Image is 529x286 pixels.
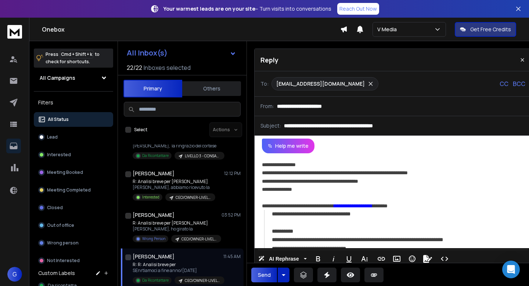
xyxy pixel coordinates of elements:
[142,236,165,242] p: Wrong Person
[337,3,379,15] a: Reach Out Now
[311,251,325,266] button: Bold (⌘B)
[181,236,217,242] p: CEO/OWNER-LIVELLO 3 - CONSAPEVOLE DEL PROBLEMA-PERSONALIZZAZIONI TARGET A-TEST 1
[260,80,269,87] p: To:
[127,63,142,72] span: 22 / 22
[421,251,435,266] button: Signature
[142,278,169,283] p: Da Ricontattare
[374,251,388,266] button: Insert Link (⌘K)
[133,226,221,232] p: [PERSON_NAME], ho girato la
[34,218,113,233] button: Out of office
[438,251,451,266] button: Code View
[405,251,419,266] button: Emoticons
[163,5,331,12] p: – Turn visits into conversations
[133,185,215,190] p: [PERSON_NAME], abbiamo ricevuto la
[470,26,511,33] p: Get Free Credits
[133,143,221,149] p: [PERSON_NAME], la ringrazio del cortese
[47,240,79,246] p: Wrong person
[133,179,215,185] p: R: Analisi breve per [PERSON_NAME]
[133,211,174,219] h1: [PERSON_NAME]
[34,112,113,127] button: All Status
[260,122,281,129] p: Subject:
[342,251,356,266] button: Underline (⌘U)
[34,253,113,268] button: Not Interested
[38,269,75,277] h3: Custom Labels
[357,251,371,266] button: More Text
[502,261,520,278] div: Open Intercom Messenger
[260,103,274,110] p: From:
[133,220,221,226] p: R: Analisi breve per [PERSON_NAME]
[123,80,182,97] button: Primary
[34,200,113,215] button: Closed
[224,171,241,176] p: 12:12 PM
[142,153,169,158] p: Da Ricontattare
[34,165,113,180] button: Meeting Booked
[144,63,191,72] h3: Inboxes selected
[121,46,242,60] button: All Inbox(s)
[133,268,221,274] p: SEnrtiamoci a fine anno/[DATE]
[163,5,255,12] strong: Your warmest leads are on your site
[327,251,341,266] button: Italic (⌘I)
[7,25,22,39] img: logo
[40,74,75,82] h1: All Campaigns
[260,55,278,65] p: Reply
[47,187,91,193] p: Meeting Completed
[251,268,277,282] button: Send
[455,22,516,37] button: Get Free Credits
[34,71,113,85] button: All Campaigns
[7,267,22,282] button: G
[339,5,377,12] p: Reach Out Now
[182,81,241,97] button: Others
[262,139,314,153] button: Help me write
[34,130,113,144] button: Lead
[513,79,525,88] p: BCC
[276,80,365,87] p: [EMAIL_ADDRESS][DOMAIN_NAME]
[46,51,100,65] p: Press to check for shortcuts.
[34,147,113,162] button: Interested
[133,170,174,177] h1: [PERSON_NAME]
[47,258,80,264] p: Not Interested
[185,278,220,283] p: CEO/OWNER-LIVELLO 3 - CONSAPEVOLE DEL PROBLEMA-PERSONALIZZAZIONI TARGET A-TEST 1
[47,152,71,158] p: Interested
[34,97,113,108] h3: Filters
[377,26,400,33] p: V Media
[267,256,301,262] span: AI Rephrase
[42,25,340,34] h1: Onebox
[257,251,308,266] button: AI Rephrase
[223,254,241,260] p: 11:45 AM
[47,134,58,140] p: Lead
[133,253,174,260] h1: [PERSON_NAME]
[47,222,74,228] p: Out of office
[34,236,113,250] button: Wrong person
[185,153,220,159] p: LIVELLO 3 - CONSAPEVOLE DEL PROBLEMA test 2 Copy
[176,195,211,200] p: CEO/OWNER-LIVELLO 3 - CONSAPEVOLE DEL PROBLEMA-PERSONALIZZAZIONI TARGET A-TEST 1
[47,169,83,175] p: Meeting Booked
[134,127,147,133] label: Select
[60,50,93,58] span: Cmd + Shift + k
[500,79,508,88] p: CC
[133,262,221,268] p: R: R: Analisi breve per
[142,194,159,200] p: Interested
[222,212,241,218] p: 03:52 PM
[390,251,404,266] button: Insert Image (⌘P)
[34,183,113,197] button: Meeting Completed
[47,205,63,211] p: Closed
[48,117,69,122] p: All Status
[127,49,168,57] h1: All Inbox(s)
